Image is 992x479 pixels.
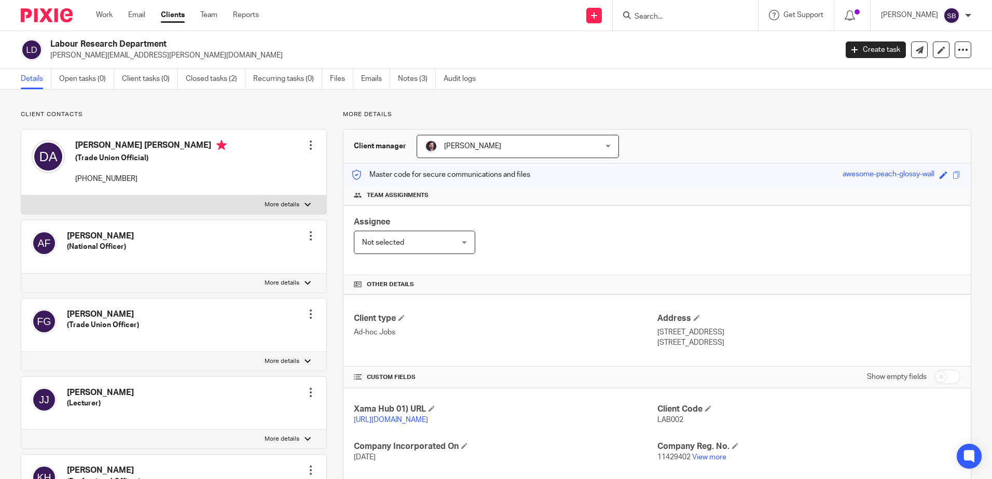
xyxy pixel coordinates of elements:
img: svg%3E [32,387,57,412]
img: Capture.PNG [425,140,437,152]
span: Team assignments [367,191,429,200]
span: Get Support [783,11,823,19]
h4: Company Reg. No. [657,441,960,452]
span: Assignee [354,218,390,226]
h4: Client Code [657,404,960,415]
a: Reports [233,10,259,20]
p: [PHONE_NUMBER] [75,174,227,184]
div: awesome-peach-glossy-wall [843,169,934,181]
img: svg%3E [943,7,960,24]
a: Team [200,10,217,20]
h5: (National Officer) [67,242,134,252]
h5: (Lecturer) [67,398,134,408]
p: More details [265,279,299,287]
a: Recurring tasks (0) [253,69,322,89]
img: svg%3E [32,309,57,334]
h4: Address [657,313,960,324]
a: Emails [361,69,390,89]
i: Primary [216,140,227,150]
a: Notes (3) [398,69,436,89]
h4: [PERSON_NAME] [PERSON_NAME] [75,140,227,153]
span: Other details [367,280,414,289]
h5: (Trade Union Official) [75,153,227,163]
p: More details [265,435,299,443]
h4: Company Incorporated On [354,441,657,452]
h4: [PERSON_NAME] [67,231,134,242]
h3: Client manager [354,141,406,151]
h4: CUSTOM FIELDS [354,373,657,382]
input: Search [633,12,727,22]
p: More details [265,357,299,365]
p: Client contacts [21,110,327,119]
p: More details [343,110,971,119]
h2: Labour Research Department [50,39,674,50]
a: Create task [846,41,906,58]
span: 11429402 [657,454,691,461]
img: svg%3E [32,231,57,256]
a: View more [692,454,726,461]
h4: Client type [354,313,657,324]
p: [STREET_ADDRESS] [657,327,960,337]
h4: [PERSON_NAME] [67,465,141,476]
h4: [PERSON_NAME] [67,387,134,398]
img: Pixie [21,8,73,22]
a: Details [21,69,51,89]
p: [STREET_ADDRESS] [657,337,960,348]
a: Audit logs [444,69,484,89]
label: Show empty fields [867,372,927,382]
p: Ad-hoc Jobs [354,327,657,337]
a: Work [96,10,113,20]
a: Clients [161,10,185,20]
a: Client tasks (0) [122,69,178,89]
a: [URL][DOMAIN_NAME] [354,416,428,424]
p: Master code for secure communications and files [351,170,530,180]
h4: Xama Hub 01) URL [354,404,657,415]
p: More details [265,201,299,209]
a: Open tasks (0) [59,69,114,89]
h4: [PERSON_NAME] [67,309,139,320]
a: Email [128,10,145,20]
img: svg%3E [21,39,43,61]
span: Not selected [362,239,404,246]
p: [PERSON_NAME][EMAIL_ADDRESS][PERSON_NAME][DOMAIN_NAME] [50,50,830,61]
a: Closed tasks (2) [186,69,245,89]
a: Files [330,69,353,89]
p: [PERSON_NAME] [881,10,938,20]
img: svg%3E [32,140,65,173]
span: [PERSON_NAME] [444,143,501,150]
span: [DATE] [354,454,376,461]
span: LAB002 [657,416,683,424]
h5: (Trade Union Officer) [67,320,139,330]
